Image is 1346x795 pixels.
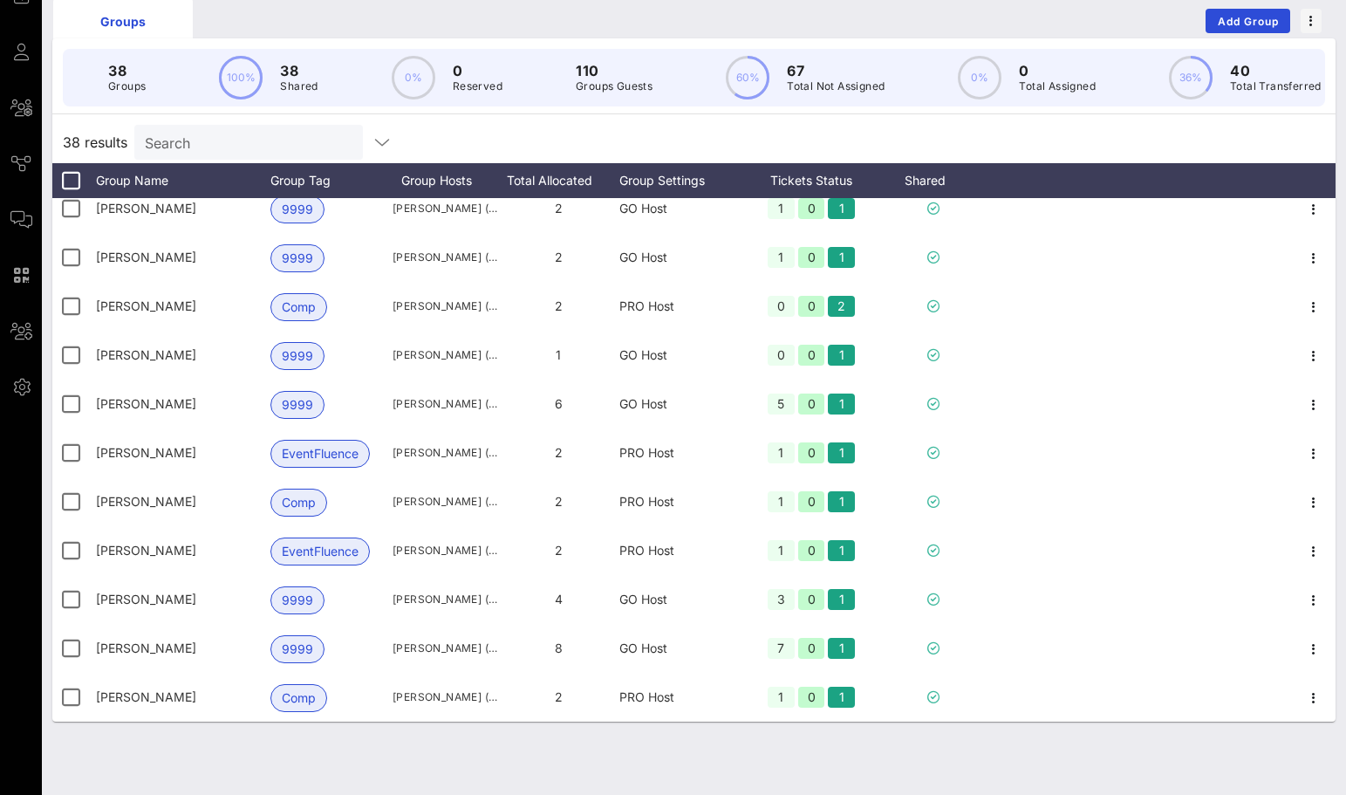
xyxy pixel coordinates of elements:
span: 9999 [282,196,313,223]
span: 4 [555,592,563,607]
div: 0 [798,345,825,366]
span: 9999 [282,343,313,369]
span: [PERSON_NAME] ([PERSON_NAME][EMAIL_ADDRESS][PERSON_NAME][DOMAIN_NAME]) [393,249,497,266]
p: 0 [1019,60,1096,81]
div: GO Host [619,331,741,380]
span: EventFluence [282,441,359,467]
div: 3 [768,589,795,610]
div: 0 [798,589,825,610]
p: 110 [576,60,653,81]
span: Thomas Blair [96,592,196,607]
div: GO Host [619,184,741,233]
span: [PERSON_NAME] ([EMAIL_ADDRESS][DOMAIN_NAME]) [393,689,497,706]
div: 1 [828,638,855,659]
div: 0 [768,296,795,317]
span: 9999 [282,245,313,271]
div: 1 [828,540,855,561]
span: [PERSON_NAME] ([PERSON_NAME][EMAIL_ADDRESS][PERSON_NAME][DOMAIN_NAME]) [393,542,497,559]
span: [PERSON_NAME] ([EMAIL_ADDRESS][DOMAIN_NAME]) [393,444,497,462]
span: Whitney Watson [96,689,196,704]
div: 0 [768,345,795,366]
p: Total Not Assigned [787,78,885,95]
span: Comp [282,490,316,516]
p: 0 [453,60,502,81]
div: GO Host [619,575,741,624]
div: 1 [828,687,855,708]
p: Groups [108,78,146,95]
div: Group Tag [270,163,393,198]
p: 67 [787,60,885,81]
span: [PERSON_NAME] ([EMAIL_ADDRESS][PERSON_NAME][DOMAIN_NAME]) [393,200,497,217]
span: 38 results [63,132,127,153]
div: GO Host [619,624,741,673]
div: 5 [768,394,795,415]
span: Leigh Abramson [96,250,196,264]
div: Groups [66,12,180,31]
div: 1 [768,491,795,512]
div: 1 [828,394,855,415]
div: 0 [798,247,825,268]
div: 1 [768,540,795,561]
div: 1 [768,687,795,708]
div: 1 [828,491,855,512]
span: Nicole Carosella [96,494,196,509]
span: [PERSON_NAME] ([EMAIL_ADDRESS][DOMAIN_NAME]) [393,640,497,657]
span: [PERSON_NAME] ([EMAIL_ADDRESS][DOMAIN_NAME]) [393,591,497,608]
p: 40 [1230,60,1322,81]
div: 1 [828,442,855,463]
div: 1 [828,589,855,610]
span: Leah Sanzari [96,201,196,216]
div: 0 [798,442,825,463]
span: 2 [555,494,563,509]
span: Todd Holleman [96,641,196,655]
div: GO Host [619,233,741,282]
div: 1 [768,198,795,219]
div: Shared [881,163,986,198]
div: 2 [828,296,855,317]
div: Total Allocated [497,163,619,198]
span: [PERSON_NAME] ([EMAIL_ADDRESS][DOMAIN_NAME]) [393,395,497,413]
div: 0 [798,296,825,317]
span: [PERSON_NAME] ([PERSON_NAME][EMAIL_ADDRESS][DOMAIN_NAME]) [393,493,497,511]
span: Samantha Bugge [96,543,196,558]
span: 2 [555,689,563,704]
div: 1 [768,247,795,268]
div: GO Host [619,380,741,428]
div: 7 [768,638,795,659]
div: 0 [798,638,825,659]
div: Group Settings [619,163,741,198]
span: 2 [555,201,563,216]
span: Max Jellinek [96,347,196,362]
div: 0 [798,491,825,512]
div: Group Name [96,163,270,198]
span: EventFluence [282,538,359,565]
div: 1 [828,198,855,219]
span: 2 [555,543,563,558]
div: 1 [768,442,795,463]
span: 6 [555,396,563,411]
span: Michele Mydanick [96,445,196,460]
div: 1 [828,345,855,366]
span: 8 [555,641,563,655]
p: Groups Guests [576,78,653,95]
p: 38 [280,60,318,81]
span: 2 [555,445,563,460]
p: Reserved [453,78,502,95]
p: 38 [108,60,146,81]
span: 1 [556,347,561,362]
div: 0 [798,198,825,219]
div: PRO Host [619,477,741,526]
span: 9999 [282,636,313,662]
div: PRO Host [619,526,741,575]
div: 0 [798,394,825,415]
p: Shared [280,78,318,95]
span: 9999 [282,392,313,418]
button: Add Group [1206,9,1290,33]
div: Tickets Status [741,163,881,198]
div: 1 [828,247,855,268]
div: 0 [798,687,825,708]
div: 0 [798,540,825,561]
span: [PERSON_NAME] ([EMAIL_ADDRESS][DOMAIN_NAME]) [393,346,497,364]
span: Comp [282,685,316,711]
span: [PERSON_NAME] ([PERSON_NAME][EMAIL_ADDRESS][PERSON_NAME][DOMAIN_NAME]) [393,298,497,315]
